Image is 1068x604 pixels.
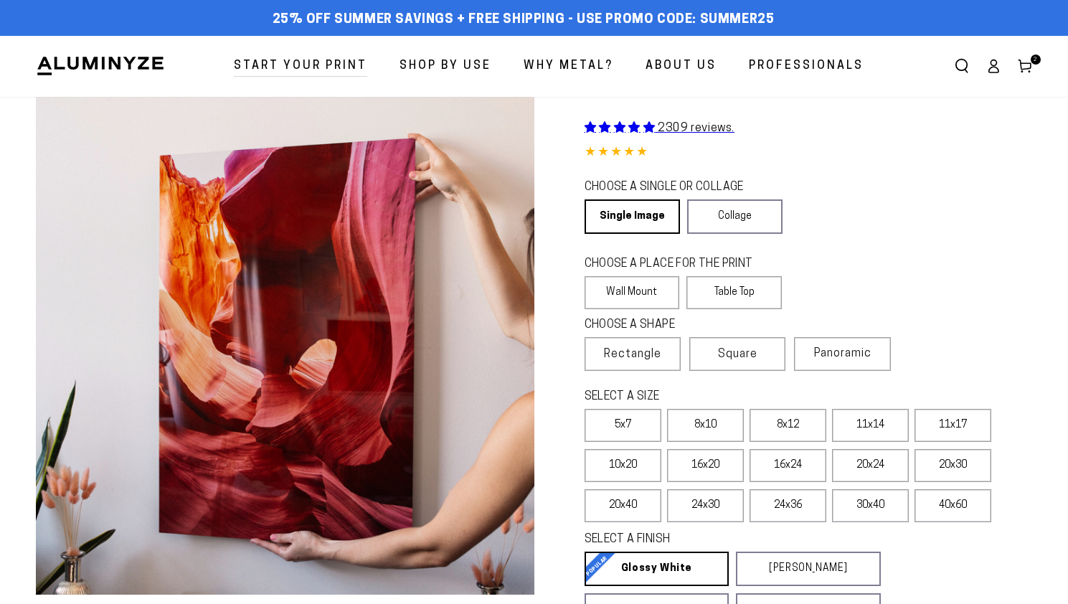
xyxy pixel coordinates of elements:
[585,199,680,234] a: Single Image
[1034,55,1038,65] span: 2
[915,489,991,522] label: 40x60
[749,56,864,77] span: Professionals
[585,489,661,522] label: 20x40
[832,449,909,482] label: 20x24
[750,409,826,442] label: 8x12
[946,50,978,82] summary: Search our site
[667,449,744,482] label: 16x20
[718,346,757,363] span: Square
[667,409,744,442] label: 8x10
[389,47,502,85] a: Shop By Use
[915,409,991,442] label: 11x17
[585,552,729,586] a: Glossy White
[667,489,744,522] label: 24x30
[585,317,771,334] legend: CHOOSE A SHAPE
[585,256,769,273] legend: CHOOSE A PLACE FOR THE PRINT
[915,449,991,482] label: 20x30
[585,179,770,196] legend: CHOOSE A SINGLE OR COLLAGE
[585,276,680,309] label: Wall Mount
[513,47,624,85] a: Why Metal?
[658,123,734,134] span: 2309 reviews.
[738,47,874,85] a: Professionals
[750,449,826,482] label: 16x24
[687,199,783,234] a: Collage
[223,47,378,85] a: Start Your Print
[585,123,734,134] a: 2309 reviews.
[585,449,661,482] label: 10x20
[585,143,1033,164] div: 4.85 out of 5.0 stars
[736,552,881,586] a: [PERSON_NAME]
[400,56,491,77] span: Shop By Use
[646,56,717,77] span: About Us
[750,489,826,522] label: 24x36
[635,47,727,85] a: About Us
[585,532,848,548] legend: SELECT A FINISH
[234,56,367,77] span: Start Your Print
[832,409,909,442] label: 11x14
[832,489,909,522] label: 30x40
[604,346,661,363] span: Rectangle
[273,12,775,28] span: 25% off Summer Savings + Free Shipping - Use Promo Code: SUMMER25
[36,55,165,77] img: Aluminyze
[814,348,871,359] span: Panoramic
[585,409,661,442] label: 5x7
[686,276,782,309] label: Table Top
[585,389,848,405] legend: SELECT A SIZE
[524,56,613,77] span: Why Metal?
